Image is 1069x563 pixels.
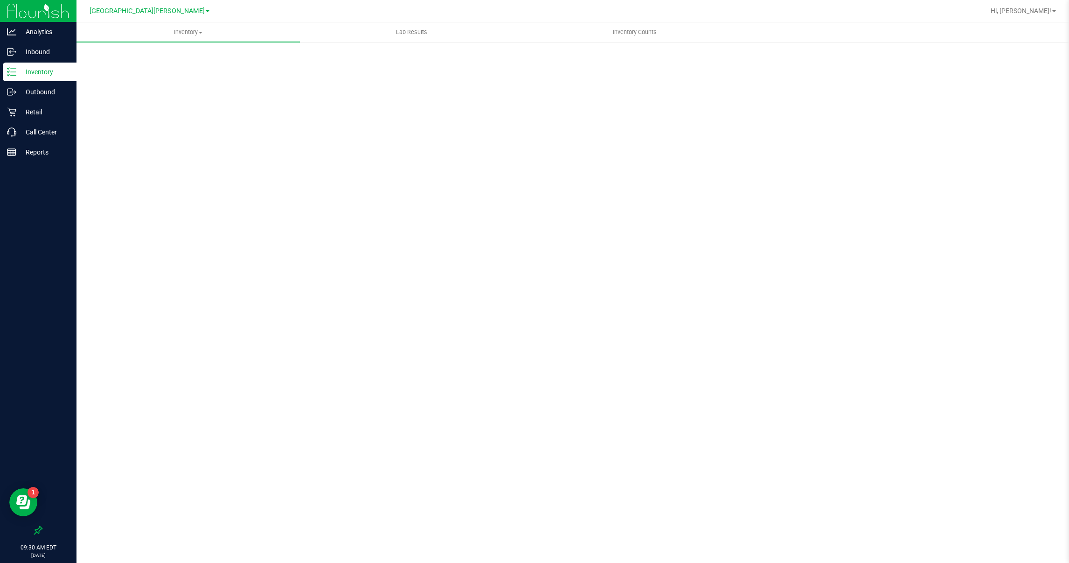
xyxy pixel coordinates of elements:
iframe: Resource center [9,488,37,516]
span: Hi, [PERSON_NAME]! [991,7,1051,14]
p: Retail [16,106,72,118]
p: Reports [16,147,72,158]
a: Inventory Counts [523,22,747,42]
span: [GEOGRAPHIC_DATA][PERSON_NAME] [90,7,205,15]
inline-svg: Inventory [7,67,16,77]
label: Pin the sidebar to full width on large screens [34,526,43,535]
p: 09:30 AM EDT [4,543,72,552]
span: Inventory [76,28,300,36]
inline-svg: Outbound [7,87,16,97]
span: Inventory Counts [600,28,669,36]
a: Lab Results [300,22,523,42]
p: Inventory [16,66,72,77]
a: Inventory [76,22,300,42]
p: Analytics [16,26,72,37]
inline-svg: Reports [7,148,16,157]
span: Lab Results [383,28,440,36]
p: Inbound [16,46,72,57]
p: Outbound [16,86,72,98]
inline-svg: Call Center [7,127,16,137]
iframe: Resource center unread badge [28,487,39,498]
p: [DATE] [4,552,72,559]
inline-svg: Analytics [7,27,16,36]
inline-svg: Retail [7,107,16,117]
p: Call Center [16,127,72,138]
inline-svg: Inbound [7,47,16,56]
